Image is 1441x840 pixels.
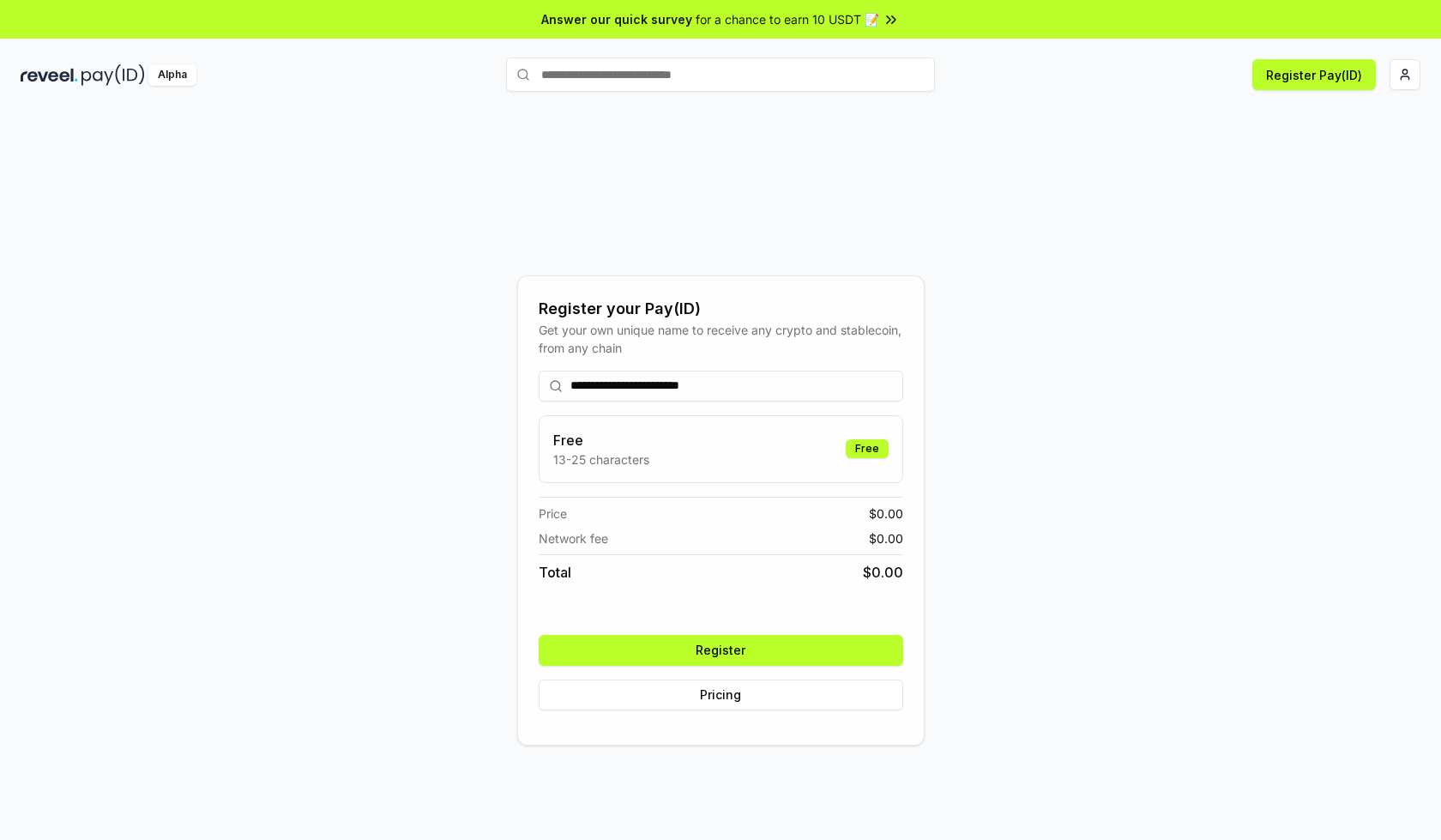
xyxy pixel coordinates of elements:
img: pay_id [81,64,145,86]
div: Get your own unique name to receive any crypto and stablecoin, from any chain [539,321,903,357]
button: Register Pay(ID) [1252,59,1376,90]
span: $ 0.00 [869,529,903,547]
span: for a chance to earn 10 USDT 📝 [696,10,879,28]
img: reveel_dark [21,64,78,86]
span: Network fee [539,529,608,547]
div: Alpha [148,64,196,86]
span: Price [539,505,567,523]
button: Pricing [539,680,903,710]
span: Answer our quick survey [541,10,692,28]
p: 13-25 characters [553,450,649,468]
div: Register your Pay(ID) [539,297,903,321]
span: Total [539,562,571,583]
span: $ 0.00 [869,505,903,523]
div: Free [846,439,889,458]
button: Register [539,635,903,666]
span: $ 0.00 [863,562,903,583]
h3: Free [553,430,649,450]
